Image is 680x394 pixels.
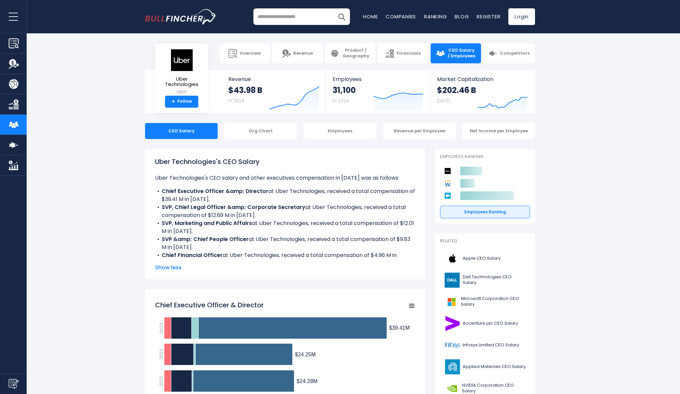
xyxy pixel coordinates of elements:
[220,43,270,63] a: Overview
[462,383,526,394] span: NVIDIA Corporation CEO Salary
[440,271,530,289] a: Dell Technologies CEO Salary
[145,123,218,139] div: CEO Salary
[160,89,203,95] small: UBER
[297,378,317,384] tspan: $24.28M
[437,85,476,95] strong: $202.46 B
[155,203,415,219] li: at Uber Technologies, received a total compensation of $12.69 M in [DATE].
[431,43,481,63] a: CEO Salary / Employees
[508,8,535,25] a: Login
[155,251,415,267] li: at Uber Technologies, received a total compensation of $4.96 M in [DATE].
[155,300,264,310] tspan: Chief Executive Officer & Director
[160,76,203,87] span: Uber Technologies
[440,154,530,160] p: Employees Ranking
[293,51,313,56] span: Revenue
[462,123,535,139] div: Net Income per Employee
[162,203,305,211] b: SVP, Chief Legal Officer &amp; Corporate Secretary
[443,179,452,188] img: Workday competitors logo
[444,316,461,331] img: ACN logo
[162,235,249,243] b: SVP &amp; Chief People Officer
[447,48,476,59] span: CEO Salary / Employees
[463,342,519,348] span: Infosys Limited CEO Salary
[378,43,428,63] a: Financials
[224,123,297,139] div: Org Chart
[443,167,452,175] img: Uber Technologies competitors logo
[463,321,518,326] span: Accenture plc CEO Salary
[228,76,319,82] span: Revenue
[500,51,530,56] span: Competitors
[333,85,356,95] strong: 31,100
[440,314,530,333] a: Accenture plc CEO Salary
[383,123,456,139] div: Revenue per Employee
[440,249,530,268] a: Apple CEO Salary
[483,43,535,63] a: Competitors
[155,187,415,203] li: at Uber Technologies, received a total compensation of $39.41 M in [DATE].
[463,364,526,370] span: Applied Materials CEO Salary
[240,51,261,56] span: Overview
[444,251,461,266] img: AAPL logo
[272,43,323,63] a: Revenue
[145,9,217,24] img: bullfincher logo
[158,323,164,334] text: 2024
[440,293,530,311] a: Microsoft Corporation CEO Salary
[463,274,526,286] span: Dell Technologies CEO Salary
[228,98,244,104] small: FY 2024
[437,98,450,104] small: [DATE]
[333,76,423,82] span: Employees
[304,123,376,139] div: Employees
[440,336,530,354] a: Infosys Limited CEO Salary
[437,76,528,82] span: Market Capitalization
[160,49,203,96] a: Uber Technologies UBER
[162,187,268,195] b: Chief Executive Officer &amp; Director
[440,238,530,244] p: Related
[228,85,262,95] strong: $43.98 B
[155,174,415,182] p: Uber Technologies's CEO salary and other executives compensation in [DATE] was as follows:
[444,273,461,288] img: DELL logo
[222,70,326,113] a: Revenue $43.98 B FY 2024
[162,219,252,227] b: SVP, Marketing and Public Affairs
[155,235,415,251] li: at Uber Technologies, received a total compensation of $9.83 M in [DATE].
[326,70,430,113] a: Employees 31,100 FY 2024
[333,98,349,104] small: FY 2024
[158,376,164,386] text: 2022
[424,13,447,20] a: Ranking
[162,251,223,259] b: Chief Financial Officer
[443,191,452,200] img: Salesforce competitors logo
[455,13,469,20] a: Blog
[463,256,501,261] span: Apple CEO Salary
[389,325,410,331] tspan: $39.41M
[155,264,415,272] span: Show less
[461,296,526,307] span: Microsoft Corporation CEO Salary
[440,358,530,376] a: Applied Materials CEO Salary
[444,338,461,353] img: INFY logo
[155,157,415,167] h1: Uber Technologies's CEO Salary
[145,9,217,24] a: Go to homepage
[333,8,350,25] button: Search
[158,349,164,360] text: 2023
[477,13,500,20] a: Register
[172,99,175,105] strong: +
[295,352,316,357] tspan: $24.25M
[155,219,415,235] li: at Uber Technologies, received a total compensation of $12.01 M in [DATE].
[386,13,416,20] a: Companies
[325,43,375,63] a: Product / Geography
[444,294,459,309] img: MSFT logo
[342,48,370,59] span: Product / Geography
[363,13,378,20] a: Home
[444,359,461,374] img: AMAT logo
[165,96,198,108] a: +Follow
[430,70,534,113] a: Market Capitalization $202.46 B [DATE]
[397,51,421,56] span: Financials
[440,206,530,218] a: Employees Ranking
